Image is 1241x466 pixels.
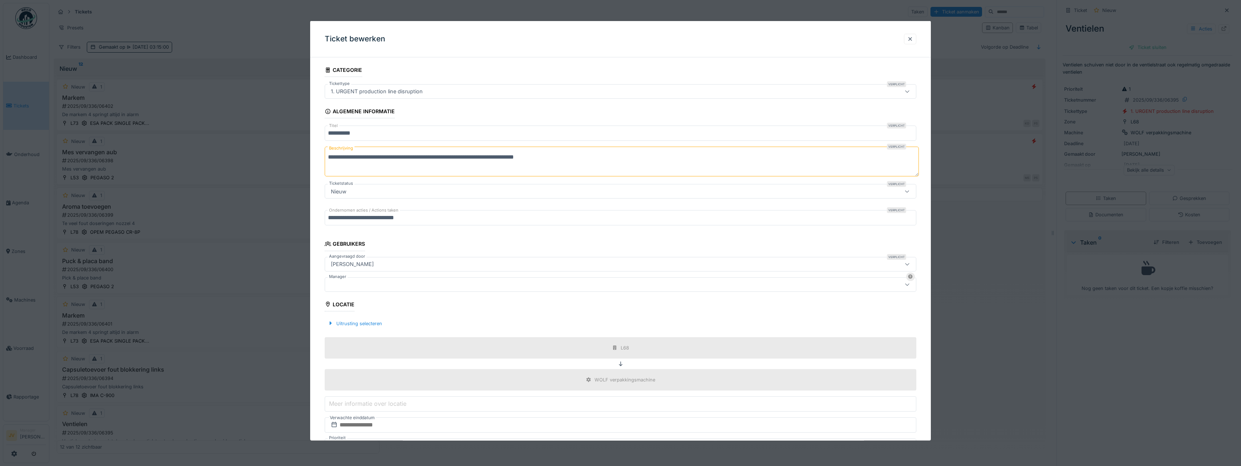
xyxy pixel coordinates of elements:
[328,187,349,195] div: Nieuw
[325,106,395,118] div: Algemene informatie
[328,180,354,187] label: Ticketstatus
[328,81,351,87] label: Tickettype
[328,273,348,279] label: Manager
[328,144,354,153] label: Beschrijving
[329,414,376,422] label: Verwachte einddatum
[887,207,906,213] div: Verplicht
[325,299,354,311] div: Locatie
[887,144,906,150] div: Verplicht
[325,65,362,77] div: Categorie
[328,399,408,408] label: Meer informatie over locatie
[325,238,365,251] div: Gebruikers
[328,260,377,268] div: [PERSON_NAME]
[887,181,906,187] div: Verplicht
[595,376,655,383] div: WOLF verpakkingsmachine
[328,123,339,129] label: Titel
[621,344,629,351] div: L68
[328,253,366,259] label: Aangevraagd door
[887,123,906,128] div: Verplicht
[328,87,426,95] div: 1. URGENT production line disruption
[328,435,347,441] label: Prioriteit
[328,207,400,213] label: Ondernomen acties / Actions taken
[887,254,906,259] div: Verplicht
[325,34,385,44] h3: Ticket bewerken
[325,318,385,328] div: Uitrusting selecteren
[887,81,906,87] div: Verplicht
